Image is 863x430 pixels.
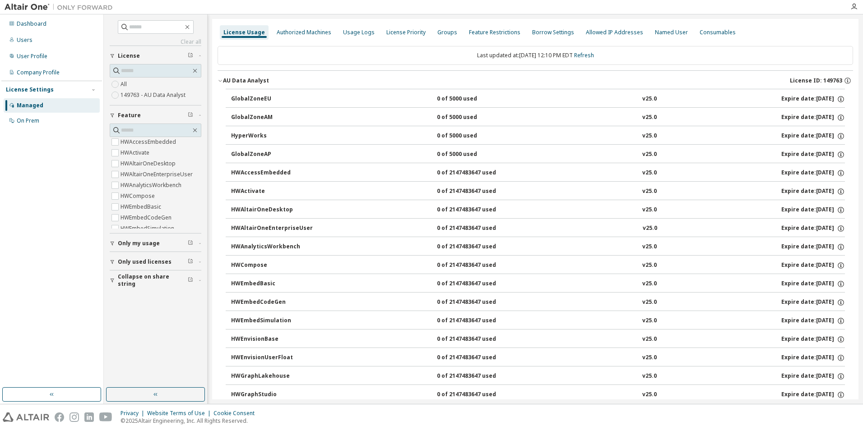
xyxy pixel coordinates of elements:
div: Authorized Machines [277,29,331,36]
div: Expire date: [DATE] [781,132,845,140]
img: youtube.svg [99,412,112,422]
button: GlobalZoneAM0 of 5000 usedv25.0Expire date:[DATE] [231,108,845,128]
div: Expire date: [DATE] [781,114,845,122]
div: Feature Restrictions [469,29,520,36]
button: HWAltairOneDesktop0 of 2147483647 usedv25.0Expire date:[DATE] [231,200,845,220]
label: HWEmbedSimulation [121,223,176,234]
div: HWAccessEmbedded [231,169,312,177]
div: HWActivate [231,188,312,196]
div: 0 of 2147483647 used [437,335,518,343]
div: HWEmbedCodeGen [231,298,312,306]
button: Only used licenses [110,252,201,272]
div: Expire date: [DATE] [781,335,845,343]
div: AU Data Analyst [223,77,269,84]
img: Altair One [5,3,117,12]
button: HWEnvisionBase0 of 2147483647 usedv25.0Expire date:[DATE] [231,329,845,349]
div: Expire date: [DATE] [781,298,845,306]
button: HWEmbedSimulation0 of 2147483647 usedv25.0Expire date:[DATE] [231,311,845,331]
div: Expire date: [DATE] [781,151,845,159]
div: GlobalZoneEU [231,95,312,103]
button: HWEnvisionUserFloat0 of 2147483647 usedv25.0Expire date:[DATE] [231,348,845,368]
button: HWActivate0 of 2147483647 usedv25.0Expire date:[DATE] [231,182,845,201]
button: License [110,46,201,66]
div: v25.0 [642,354,657,362]
div: 0 of 5000 used [437,114,518,122]
div: 0 of 5000 used [437,95,518,103]
div: Borrow Settings [532,29,574,36]
div: 0 of 2147483647 used [437,243,518,251]
div: GlobalZoneAM [231,114,312,122]
button: HWAltairOneEnterpriseUser0 of 2147483647 usedv25.0Expire date:[DATE] [231,219,845,238]
div: 0 of 2147483647 used [437,298,518,306]
div: Expire date: [DATE] [781,354,845,362]
div: v25.0 [642,151,657,159]
div: v25.0 [642,206,657,214]
div: Expire date: [DATE] [781,317,845,325]
div: HWEmbedSimulation [231,317,312,325]
span: License [118,52,140,59]
label: HWCompose [121,191,157,201]
div: Expire date: [DATE] [781,169,845,177]
div: Expire date: [DATE] [781,243,845,251]
button: HWEmbedBasic0 of 2147483647 usedv25.0Expire date:[DATE] [231,274,845,294]
div: 0 of 2147483647 used [437,169,518,177]
div: 0 of 2147483647 used [437,317,518,325]
div: Users [17,37,32,44]
div: Expire date: [DATE] [781,224,845,233]
div: Website Terms of Use [147,410,213,417]
button: HWCompose0 of 2147483647 usedv25.0Expire date:[DATE] [231,256,845,275]
button: HWGraphStudio0 of 2147483647 usedv25.0Expire date:[DATE] [231,385,845,405]
div: Expire date: [DATE] [781,95,845,103]
button: AU Data AnalystLicense ID: 149763 [218,71,853,91]
label: HWEmbedBasic [121,201,163,212]
button: HWAccessEmbedded0 of 2147483647 usedv25.0Expire date:[DATE] [231,163,845,183]
div: v25.0 [642,114,657,122]
div: 0 of 2147483647 used [437,280,518,288]
div: Expire date: [DATE] [781,206,845,214]
div: Named User [655,29,688,36]
div: HWCompose [231,261,312,270]
div: Managed [17,102,43,109]
img: linkedin.svg [84,412,94,422]
div: v25.0 [642,243,657,251]
span: Only used licenses [118,258,172,265]
div: Company Profile [17,69,60,76]
img: altair_logo.svg [3,412,49,422]
span: Clear filter [188,277,193,284]
div: Groups [437,29,457,36]
div: On Prem [17,117,39,124]
div: v25.0 [642,169,657,177]
button: GlobalZoneEU0 of 5000 usedv25.0Expire date:[DATE] [231,89,845,109]
div: Last updated at: [DATE] 12:10 PM EDT [218,46,853,65]
button: GlobalZoneAP0 of 5000 usedv25.0Expire date:[DATE] [231,145,845,165]
a: Clear all [110,38,201,46]
button: Only my usage [110,233,201,253]
div: Cookie Consent [213,410,260,417]
div: 0 of 2147483647 used [437,354,518,362]
div: Privacy [121,410,147,417]
div: HWEnvisionUserFloat [231,354,312,362]
label: HWAltairOneEnterpriseUser [121,169,195,180]
div: HWAnalyticsWorkbench [231,243,312,251]
span: Clear filter [188,52,193,59]
div: v25.0 [643,224,657,233]
div: 0 of 2147483647 used [437,224,518,233]
button: Collapse on share string [110,270,201,290]
div: Expire date: [DATE] [781,280,845,288]
span: Feature [118,112,141,119]
div: Allowed IP Addresses [586,29,643,36]
div: 0 of 2147483647 used [437,261,518,270]
div: HWEnvisionBase [231,335,312,343]
div: HWAltairOneEnterpriseUser [231,224,313,233]
div: Expire date: [DATE] [781,261,845,270]
div: License Settings [6,86,54,93]
div: 0 of 2147483647 used [437,391,518,399]
a: Refresh [574,51,594,59]
div: v25.0 [642,188,657,196]
div: Usage Logs [343,29,375,36]
span: Clear filter [188,240,193,247]
img: instagram.svg [70,412,79,422]
p: © 2025 Altair Engineering, Inc. All Rights Reserved. [121,417,260,425]
div: Consumables [700,29,736,36]
label: HWAltairOneDesktop [121,158,177,169]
